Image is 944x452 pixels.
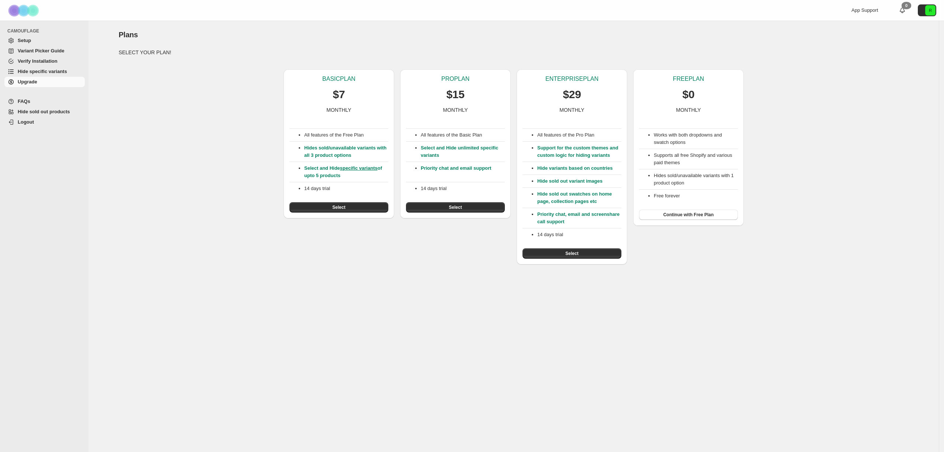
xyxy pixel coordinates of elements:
span: Setup [18,38,31,43]
li: Hides sold/unavailable variants with 1 product option [654,172,738,187]
div: 0 [902,2,911,9]
a: Variant Picker Guide [4,46,85,56]
button: Select [523,248,621,259]
p: Priority chat and email support [421,165,505,179]
p: MONTHLY [326,106,351,114]
a: Hide sold out products [4,107,85,117]
span: CAMOUFLAGE [7,28,85,34]
p: Support for the custom themes and custom logic for hiding variants [537,144,621,159]
li: Works with both dropdowns and swatch options [654,131,738,146]
p: BASIC PLAN [322,75,355,83]
button: Avatar with initials R [918,4,936,16]
a: specific variants [340,165,378,171]
p: Hide sold out variant images [537,177,621,185]
button: Select [289,202,388,213]
span: Select [332,204,345,210]
p: ENTERPRISE PLAN [545,75,598,83]
p: SELECT YOUR PLAN! [119,49,909,56]
p: FREE PLAN [673,75,704,83]
span: App Support [851,7,878,13]
img: Camouflage [6,0,43,21]
p: MONTHLY [443,106,468,114]
a: FAQs [4,96,85,107]
button: Select [406,202,505,213]
a: Verify Installation [4,56,85,66]
a: Logout [4,117,85,127]
p: 14 days trial [537,231,621,238]
span: Select [449,204,462,210]
p: Hides sold/unavailable variants with all 3 product options [304,144,388,159]
p: Select and Hide of upto 5 products [304,165,388,179]
span: FAQs [18,99,30,104]
span: Upgrade [18,79,37,84]
p: Priority chat, email and screenshare call support [537,211,621,225]
p: MONTHLY [559,106,584,114]
p: PRO PLAN [441,75,469,83]
span: Hide sold out products [18,109,70,114]
p: All features of the Basic Plan [421,131,505,139]
p: $15 [446,87,464,102]
p: $0 [683,87,695,102]
a: Hide specific variants [4,66,85,77]
span: Logout [18,119,34,125]
text: R [929,8,932,13]
span: Continue with Free Plan [663,212,714,218]
span: Hide specific variants [18,69,67,74]
a: 0 [899,7,906,14]
button: Continue with Free Plan [639,210,738,220]
span: Select [565,251,578,256]
span: Avatar with initials R [925,5,936,15]
p: All features of the Free Plan [304,131,388,139]
span: Plans [119,31,138,39]
span: Variant Picker Guide [18,48,64,54]
p: Select and Hide unlimited specific variants [421,144,505,159]
p: Hide variants based on countries [537,165,621,172]
span: Verify Installation [18,58,58,64]
p: $7 [333,87,345,102]
p: 14 days trial [304,185,388,192]
p: MONTHLY [676,106,701,114]
p: 14 days trial [421,185,505,192]
li: Supports all free Shopify and various paid themes [654,152,738,166]
li: Free forever [654,192,738,200]
p: Hide sold out swatches on home page, collection pages etc [537,190,621,205]
a: Setup [4,35,85,46]
p: $29 [563,87,581,102]
a: Upgrade [4,77,85,87]
p: All features of the Pro Plan [537,131,621,139]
